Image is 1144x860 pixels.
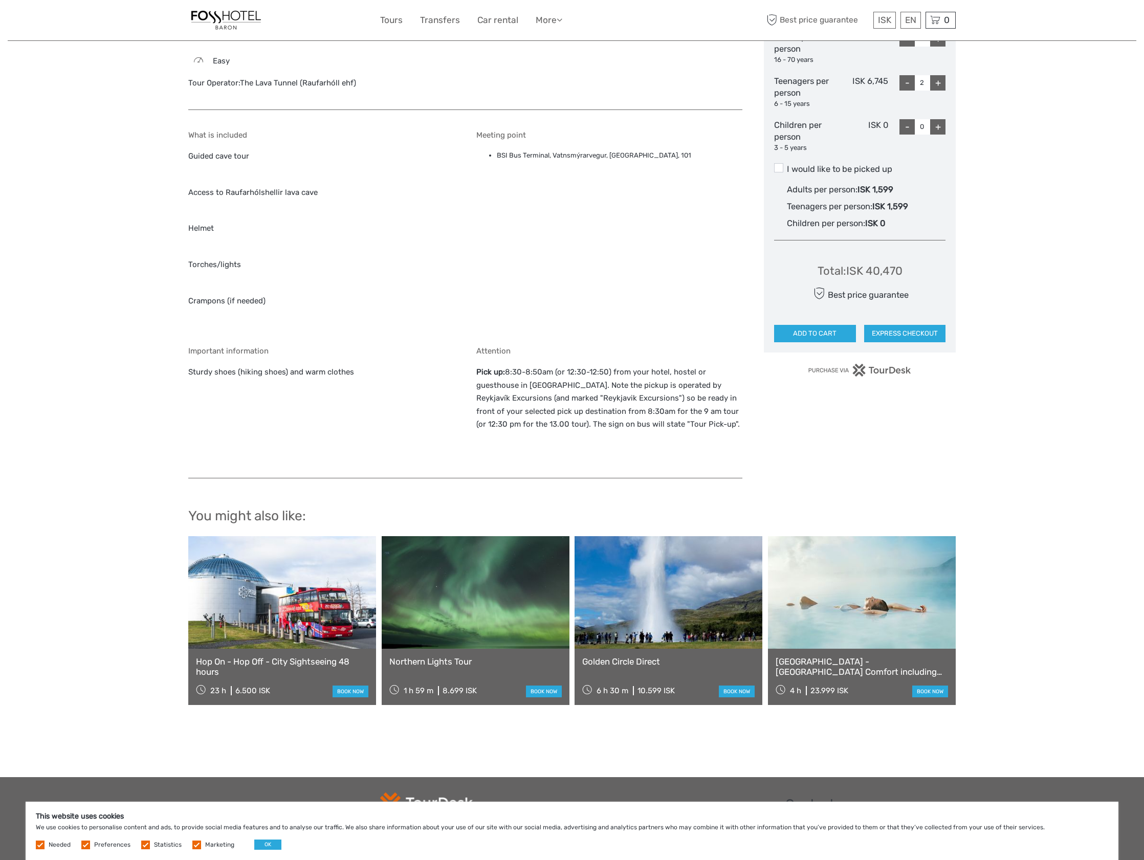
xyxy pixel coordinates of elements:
[878,15,891,25] span: ISK
[14,18,116,26] p: We're away right now. Please check back later!
[831,31,889,65] div: ISK 13,490
[719,686,755,697] a: book now
[476,346,743,356] h5: Attention
[443,686,477,695] div: 8.699 ISK
[26,802,1118,860] div: We use cookies to personalise content and ads, to provide social media features and to analyse ou...
[774,31,831,65] div: Adults per person
[254,840,281,850] button: OK
[188,295,455,308] p: Crampons (if needed)
[94,841,130,849] label: Preferences
[188,150,455,163] p: Guided cave tour
[637,686,675,695] div: 10.599 ISK
[808,364,912,377] img: PurchaseViaTourDesk.png
[205,841,234,849] label: Marketing
[774,119,831,153] div: Children per person
[154,841,182,849] label: Statistics
[787,202,872,211] span: Teenagers per person :
[774,99,831,109] div: 6 - 15 years
[774,55,831,65] div: 16 - 70 years
[787,185,857,194] span: Adults per person :
[188,346,455,356] h5: Important information
[899,75,915,91] div: -
[785,797,956,813] h2: Contact us
[526,686,562,697] a: book now
[497,150,743,161] li: BSI Bus Terminal, Vatnsmýrarvegur, [GEOGRAPHIC_DATA], 101
[389,656,562,667] a: Northern Lights Tour
[582,656,755,667] a: Golden Circle Direct
[818,263,903,279] div: Total : ISK 40,470
[210,686,226,695] span: 23 h
[213,32,241,41] span: Pick-Up
[774,143,831,153] div: 3 - 5 years
[912,686,948,697] a: book now
[36,812,1108,821] h5: This website uses cookies
[790,686,801,695] span: 4 h
[188,78,455,89] div: Tour Operator:
[476,130,743,140] h5: Meeting point
[188,366,455,379] p: Sturdy shoes (hiking shoes) and warm clothes
[196,656,368,677] a: Hop On - Hop Off - City Sightseeing 48 hours
[774,75,831,109] div: Teenagers per person
[865,218,885,228] span: ISK 0
[900,12,921,29] div: EN
[764,12,871,29] span: Best price guarantee
[857,185,893,194] span: ISK 1,599
[188,258,455,272] p: Torches/lights
[942,15,951,25] span: 0
[188,186,455,200] p: Access to Raufarhólshellir lava cave
[930,119,945,135] div: +
[787,218,865,228] span: Children per person :
[476,367,505,377] strong: Pick up:
[49,841,71,849] label: Needed
[476,366,743,444] p: 8:30-8:50am (or 12:30-12:50) from your hotel, hostel or guesthouse in [GEOGRAPHIC_DATA]. Note the...
[597,686,628,695] span: 6 h 30 m
[118,16,130,28] button: Open LiveChat chat widget
[188,508,956,524] h2: You might also like:
[213,56,230,65] span: Easy
[872,202,908,211] span: ISK 1,599
[235,686,270,695] div: 6.500 ISK
[380,792,473,813] img: td-logo-white.png
[899,119,915,135] div: -
[420,13,460,28] a: Transfers
[380,13,403,28] a: Tours
[774,325,856,342] button: ADD TO CART
[930,75,945,91] div: +
[333,686,368,697] a: book now
[831,75,889,109] div: ISK 6,745
[811,284,909,302] div: Best price guarantee
[776,656,948,677] a: [GEOGRAPHIC_DATA] - [GEOGRAPHIC_DATA] Comfort including admission
[240,78,356,87] a: The Lava Tunnel (Raufarhóll ehf)
[477,13,518,28] a: Car rental
[774,163,945,175] label: I would like to be picked up
[404,686,433,695] span: 1 h 59 m
[831,119,889,153] div: ISK 0
[188,222,455,235] p: Helmet
[188,8,264,33] img: 1355-f22f4eb0-fb05-4a92-9bea-b034c25151e6_logo_small.jpg
[864,325,946,342] button: EXPRESS CHECKOUT
[810,686,848,695] div: 23.999 ISK
[188,130,455,140] h5: What is included
[536,13,562,28] a: More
